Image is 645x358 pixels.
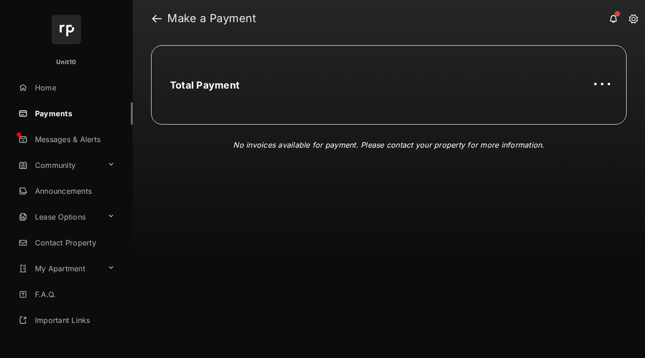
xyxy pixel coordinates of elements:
[15,128,133,150] a: Messages & Alerts
[15,206,104,228] a: Lease Options
[15,257,104,280] a: My Apartment
[52,15,81,44] img: svg+xml;base64,PHN2ZyB4bWxucz0iaHR0cDovL3d3dy53My5vcmcvMjAwMC9zdmciIHdpZHRoPSI2NCIgaGVpZ2h0PSI2NC...
[15,154,104,176] a: Community
[170,79,240,91] h2: Total Payment
[15,180,133,202] a: Announcements
[167,13,256,24] strong: Make a Payment
[15,283,133,305] a: F.A.Q.
[233,139,544,150] p: No invoices available for payment. Please contact your property for more information.
[15,77,133,99] a: Home
[56,58,76,67] p: Unit10
[15,102,133,125] a: Payments
[15,232,133,254] a: Contact Property
[15,309,118,331] a: Important Links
